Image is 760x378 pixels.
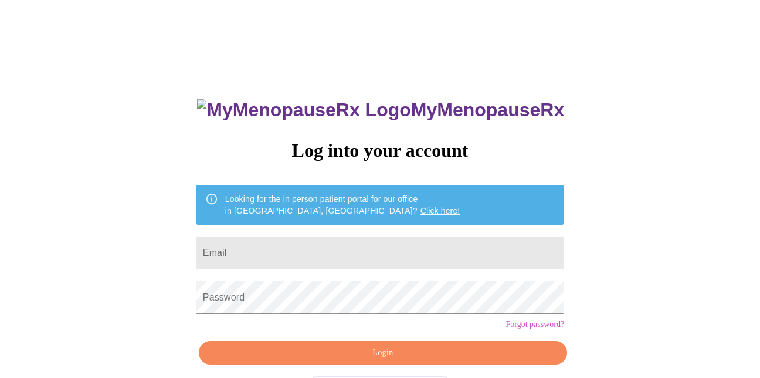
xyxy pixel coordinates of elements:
[197,99,564,121] h3: MyMenopauseRx
[199,341,567,365] button: Login
[212,346,554,360] span: Login
[197,99,410,121] img: MyMenopauseRx Logo
[420,206,460,215] a: Click here!
[196,140,564,161] h3: Log into your account
[225,188,460,221] div: Looking for the in person patient portal for our office in [GEOGRAPHIC_DATA], [GEOGRAPHIC_DATA]?
[505,320,564,329] a: Forgot password?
